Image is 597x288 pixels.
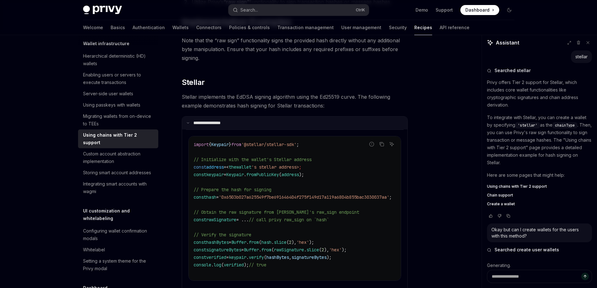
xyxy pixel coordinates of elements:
[416,7,428,13] a: Demo
[83,101,140,109] div: Using passkeys with wallets
[221,262,224,268] span: (
[78,69,158,88] a: Enabling users or servers to execute transactions
[83,6,122,14] img: dark logo
[83,227,154,242] div: Configuring wallet confirmation modals
[555,123,575,128] span: chainType
[309,239,314,245] span: );
[246,172,279,177] span: fromPublicKey
[304,247,306,253] span: .
[78,50,158,69] a: Hierarchical deterministic (HD) wallets
[299,164,301,170] span: ;
[271,239,274,245] span: .
[279,172,281,177] span: (
[319,247,322,253] span: (
[505,213,512,219] button: Copy chat response
[78,148,158,167] a: Custom account abstraction implementation
[229,254,246,260] span: keypair
[495,67,531,74] span: Searched stellar
[496,213,503,219] button: Vote that response was not good
[249,254,264,260] span: verify
[259,239,261,245] span: (
[487,193,513,198] span: Chain support
[83,207,158,222] h5: UI customization and whitelabeling
[111,20,125,35] a: Basics
[216,194,219,200] span: =
[78,255,158,274] a: Setting a system theme for the Privy modal
[229,142,231,147] span: }
[342,247,347,253] span: );
[83,169,151,176] div: Storing smart account addresses
[83,113,154,128] div: Migrating wallets from on-device to TEEs
[83,150,154,165] div: Custom account abstraction implementation
[78,88,158,99] a: Server-side user wallets
[281,172,299,177] span: address
[194,239,206,245] span: const
[194,262,211,268] span: console
[78,225,158,244] a: Configuring wallet confirmation modals
[194,217,206,223] span: const
[78,178,158,197] a: Integrating smart accounts with wagmi
[487,67,592,74] button: Searched stellar
[209,142,211,147] span: {
[249,217,329,223] span: // call privy raw_sign on `hash`
[78,129,158,148] a: Using chains with Tier 2 support
[236,164,251,170] span: wallet
[241,247,244,253] span: =
[214,262,221,268] span: log
[206,247,241,253] span: signatureBytes
[581,273,589,280] button: Send message
[496,39,519,46] span: Assistant
[83,20,103,35] a: Welcome
[388,140,396,148] button: Ask AI
[271,247,274,253] span: (
[206,239,229,245] span: hashBytes
[78,244,158,255] a: Whitelabel
[226,164,229,170] span: <
[194,194,206,200] span: const
[226,172,244,177] span: Keypair
[487,171,592,179] p: Here are some pages that might help:
[389,194,392,200] span: ;
[291,239,296,245] span: ),
[487,184,547,189] span: Using chains with Tier 2 support
[306,247,319,253] span: slice
[236,217,249,223] span: = ...
[487,202,592,207] a: Create a wallet
[83,90,133,97] div: Server-side user wallets
[491,227,588,239] div: Okay but can I create wallets for the users with this method?
[249,262,266,268] span: // true
[296,239,309,245] span: 'hex'
[231,142,241,147] span: from
[322,247,324,253] span: 2
[299,172,304,177] span: );
[206,164,224,170] span: address
[289,254,291,260] span: ,
[226,254,229,260] span: =
[518,123,537,128] span: 'stellar'
[251,164,299,170] span: 's stellar address>
[327,254,332,260] span: );
[465,7,490,13] span: Dashboard
[194,232,251,238] span: // Verify the signature
[78,99,158,111] a: Using passkeys with wallets
[206,194,216,200] span: hash
[286,239,289,245] span: (
[389,20,407,35] a: Security
[487,247,592,253] button: Searched create user wallets
[261,239,271,245] span: hash
[487,114,592,166] p: To integrate with Stellar, you can create a wallet by specifying as the . Then, you can use Privy...
[440,20,469,35] a: API reference
[240,6,258,14] div: Search...
[487,184,592,189] a: Using chains with Tier 2 support
[224,172,226,177] span: =
[504,5,514,15] button: Toggle dark mode
[368,140,376,148] button: Report incorrect code
[329,247,342,253] span: 'hex'
[241,142,296,147] span: '@stellar/stellar-sdk'
[196,20,222,35] a: Connectors
[219,194,389,200] span: '0x6503b027a625549f7be691646404f275f149d17a119a6804b855bac3030037aa'
[83,131,154,146] div: Using chains with Tier 2 support
[194,172,206,177] span: const
[274,239,286,245] span: slice
[246,254,249,260] span: .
